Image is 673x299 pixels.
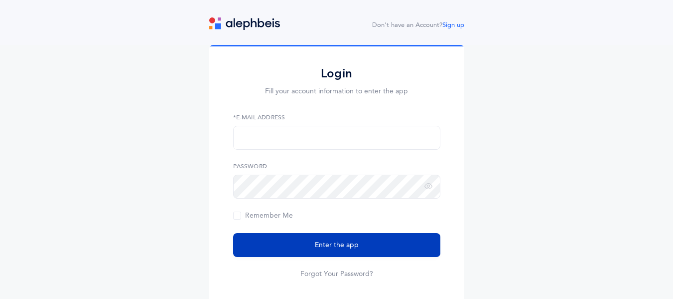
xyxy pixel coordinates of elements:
[209,17,280,30] img: logo.svg
[442,21,464,28] a: Sign up
[233,212,293,220] span: Remember Me
[372,20,464,30] div: Don't have an Account?
[233,162,440,171] label: Password
[233,233,440,257] button: Enter the app
[300,269,373,279] a: Forgot Your Password?
[315,240,359,251] span: Enter the app
[233,113,440,122] label: *E-Mail Address
[233,66,440,81] h2: Login
[233,86,440,97] p: Fill your account information to enter the app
